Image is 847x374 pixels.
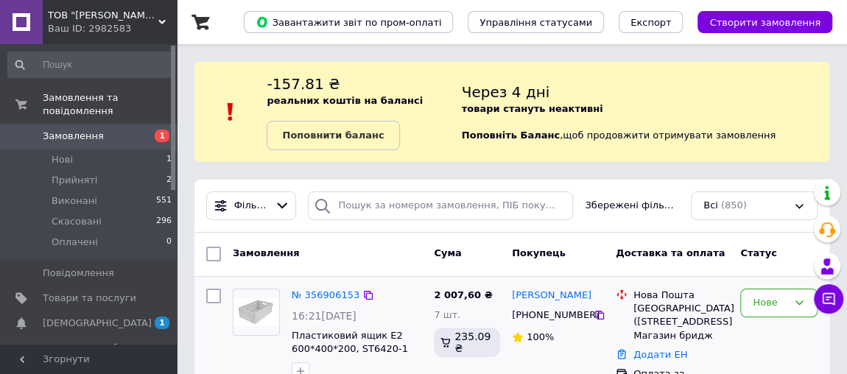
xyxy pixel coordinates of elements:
input: Пошук [7,52,173,78]
span: Покупець [512,247,566,258]
span: 7 шт. [434,309,460,320]
span: Показники роботи компанії [43,342,136,368]
a: Додати ЕН [633,349,687,360]
span: 16:21[DATE] [292,310,356,322]
a: Створити замовлення [683,16,832,27]
button: Чат з покупцем [814,284,843,314]
div: Ваш ID: 2982583 [48,22,177,35]
span: Скасовані [52,215,102,228]
a: [PERSON_NAME] [512,289,591,303]
b: реальних коштів на балансі [267,95,423,106]
span: Через 4 дні [462,83,550,101]
span: 551 [156,194,172,208]
span: 100% [527,331,554,342]
span: Замовлення [233,247,299,258]
span: ТОВ "А.М.ПАК" [48,9,158,22]
span: Замовлення [43,130,104,143]
span: 1 [155,130,169,142]
div: [GEOGRAPHIC_DATA] ([STREET_ADDRESS] Магазин бридж [633,302,728,342]
a: № 356906153 [292,289,359,300]
img: Фото товару [233,298,279,326]
button: Завантажити звіт по пром-оплаті [244,11,453,33]
a: Фото товару [233,289,280,336]
span: -157.81 ₴ [267,75,340,93]
button: Управління статусами [468,11,604,33]
span: Статус [740,247,777,258]
span: Доставка та оплата [616,247,725,258]
span: Прийняті [52,174,97,187]
span: Нові [52,153,73,166]
span: 2 007,60 ₴ [434,289,492,300]
span: Експорт [630,17,672,28]
span: Виконані [52,194,97,208]
span: 0 [166,236,172,249]
span: [DEMOGRAPHIC_DATA] [43,317,152,330]
b: Поповніть Баланс [462,130,560,141]
span: Збережені фільтри: [585,199,679,213]
span: Управління статусами [479,17,592,28]
span: Оплачені [52,236,98,249]
a: Поповнити баланс [267,121,399,150]
span: Cума [434,247,461,258]
span: (850) [721,200,747,211]
span: Створити замовлення [709,17,820,28]
span: 2 [166,174,172,187]
div: [PHONE_NUMBER] [509,306,594,325]
div: , щоб продовжити отримувати замовлення [462,74,829,150]
span: Товари та послуги [43,292,136,305]
div: Нова Пошта [633,289,728,302]
input: Пошук за номером замовлення, ПІБ покупця, номером телефону, Email, номером накладної [308,191,573,220]
span: Повідомлення [43,267,114,280]
button: Створити замовлення [697,11,832,33]
span: 1 [166,153,172,166]
span: Завантажити звіт по пром-оплаті [256,15,441,29]
span: 1 [155,317,169,329]
span: Замовлення та повідомлення [43,91,177,118]
b: Поповнити баланс [282,130,384,141]
b: товари стануть неактивні [462,103,603,114]
div: Нове [753,295,787,311]
span: Фільтри [234,199,269,213]
span: Всі [703,199,718,213]
span: 296 [156,215,172,228]
div: 235.09 ₴ [434,328,500,357]
button: Експорт [619,11,683,33]
a: Пластиковий ящик Е2 600*400*200, ST6420-1 [292,330,408,355]
img: :exclamation: [219,101,242,123]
